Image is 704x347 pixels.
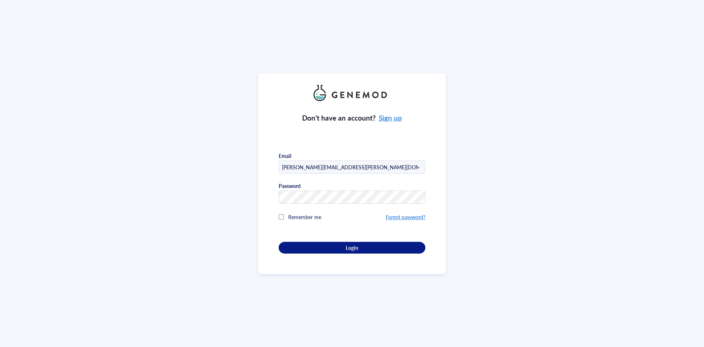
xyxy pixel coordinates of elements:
[279,242,425,254] button: Login
[379,113,402,123] a: Sign up
[279,182,301,189] div: Password
[386,213,425,221] a: Forgot password?
[313,85,390,101] img: genemod_logo_light-BcqUzbGq.png
[346,244,358,251] span: Login
[279,152,291,159] div: Email
[302,113,402,123] div: Don’t have an account?
[288,213,321,221] span: Remember me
